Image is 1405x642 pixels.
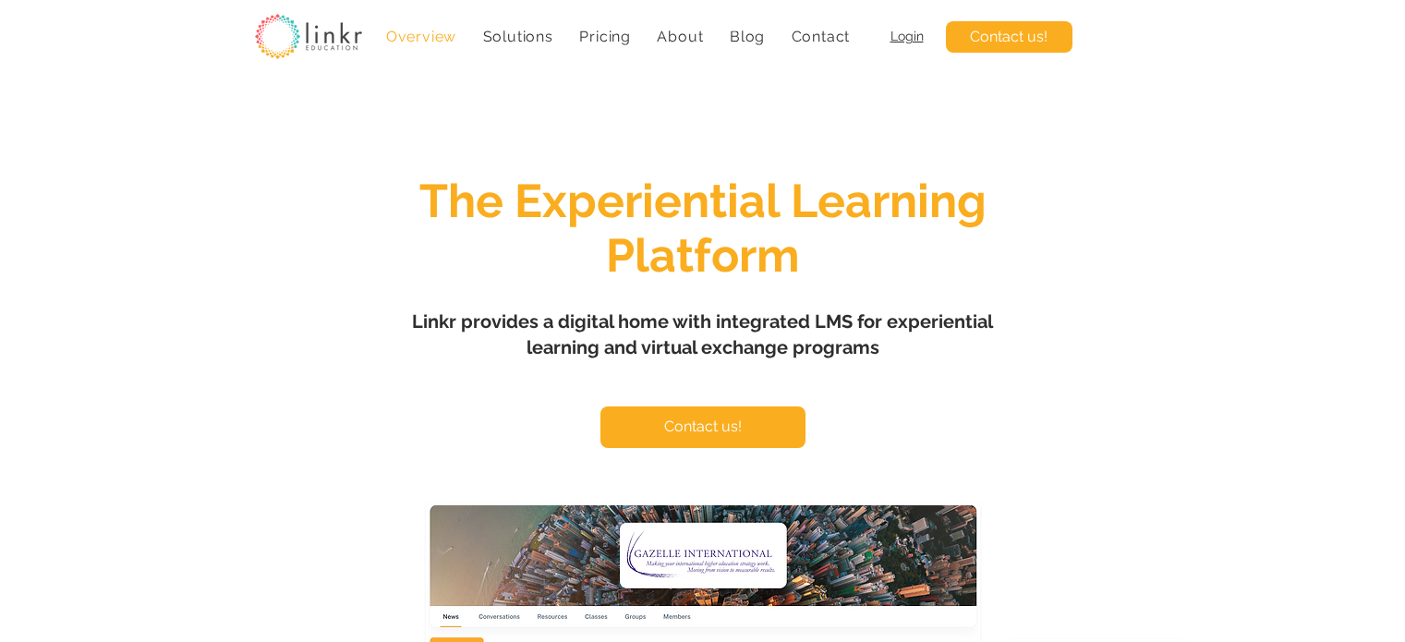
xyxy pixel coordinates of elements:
span: Contact [792,28,851,45]
span: Overview [386,28,456,45]
span: Contact us! [664,417,742,437]
nav: Site [377,18,860,55]
div: About [648,18,713,55]
a: Contact us! [946,21,1072,53]
a: Contact [781,18,859,55]
img: linkr_logo_transparentbg.png [255,14,362,59]
a: Login [890,29,924,43]
span: Linkr provides a digital home with integrated LMS for experiential learning and virtual exchange ... [412,310,993,358]
a: Contact us! [600,406,805,448]
div: Solutions [473,18,563,55]
span: Solutions [483,28,553,45]
span: About [657,28,703,45]
a: Blog [721,18,775,55]
span: The Experiential Learning Platform [419,174,987,283]
a: Overview [377,18,466,55]
a: Pricing [570,18,640,55]
span: Pricing [579,28,631,45]
span: Contact us! [970,27,1048,47]
span: Blog [730,28,765,45]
